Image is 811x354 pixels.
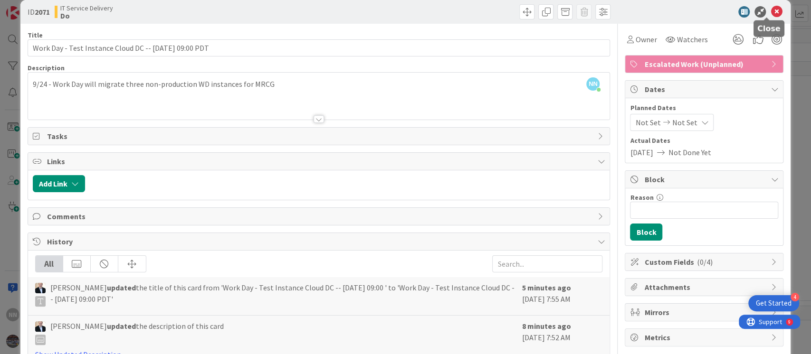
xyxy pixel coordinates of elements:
img: HO [35,283,46,293]
b: updated [107,283,136,292]
input: type card name here... [28,39,611,56]
button: Add Link [33,175,85,192]
div: [DATE] 7:55 AM [522,282,602,310]
span: Description [28,64,65,72]
span: [DATE] [630,147,653,158]
img: HO [35,321,46,332]
span: Owner [635,34,657,45]
span: Not Done Yet [668,147,711,158]
span: Comments [47,211,593,222]
div: Get Started [756,298,792,308]
span: Planned Dates [630,103,778,113]
b: Do [60,12,113,19]
p: 9/24 - Work Day will migrate three non-production WD instances for MRCG [33,79,605,90]
b: 2071 [35,7,50,17]
span: ( 0/4 ) [697,257,712,267]
div: All [36,256,63,272]
label: Title [28,31,43,39]
span: Actual Dates [630,136,778,146]
span: Metrics [644,332,766,343]
span: [PERSON_NAME] the title of this card from 'Work Day - Test Instance Cloud DC -- [DATE] 09:00 ' to... [50,282,517,307]
span: Mirrors [644,307,766,318]
span: Not Set [672,117,697,128]
h5: Close [757,24,781,33]
div: 4 [791,293,799,301]
span: Attachments [644,281,766,293]
label: Reason [630,193,653,202]
span: ID [28,6,50,18]
b: 8 minutes ago [522,321,571,331]
span: [PERSON_NAME] the description of this card [50,320,224,345]
b: 5 minutes ago [522,283,571,292]
span: History [47,236,593,247]
span: Watchers [677,34,707,45]
span: Escalated Work (Unplanned) [644,58,766,70]
input: Search... [492,255,602,272]
span: Not Set [635,117,660,128]
span: NN [586,77,600,91]
div: 9 [49,4,52,11]
span: Support [20,1,43,13]
span: Block [644,174,766,185]
button: Block [630,224,662,241]
span: Links [47,156,593,167]
b: updated [107,321,136,331]
span: Dates [644,84,766,95]
span: Tasks [47,130,593,142]
span: IT Service Delivery [60,4,113,12]
div: Open Get Started checklist, remaining modules: 4 [748,295,799,311]
span: Custom Fields [644,256,766,268]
